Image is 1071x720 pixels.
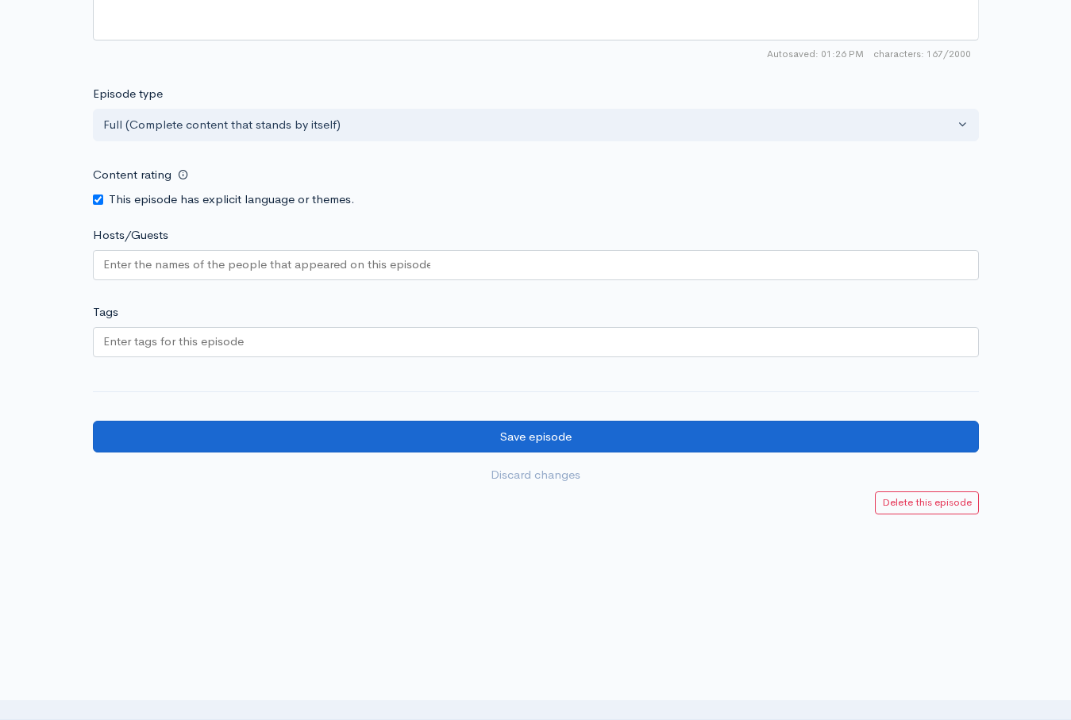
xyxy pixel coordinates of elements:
[767,47,864,61] span: Autosaved: 01:26 PM
[103,333,246,351] input: Enter tags for this episode
[873,47,971,61] span: 167/2000
[93,159,171,191] label: Content rating
[93,303,118,321] label: Tags
[875,491,979,514] a: Delete this episode
[882,495,972,509] small: Delete this episode
[103,256,430,274] input: Enter the names of the people that appeared on this episode
[93,421,979,453] input: Save episode
[103,116,954,134] div: Full (Complete content that stands by itself)
[109,191,355,209] label: This episode has explicit language or themes.
[93,109,979,141] button: Full (Complete content that stands by itself)
[93,459,979,491] a: Discard changes
[93,226,168,244] label: Hosts/Guests
[93,85,163,103] label: Episode type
